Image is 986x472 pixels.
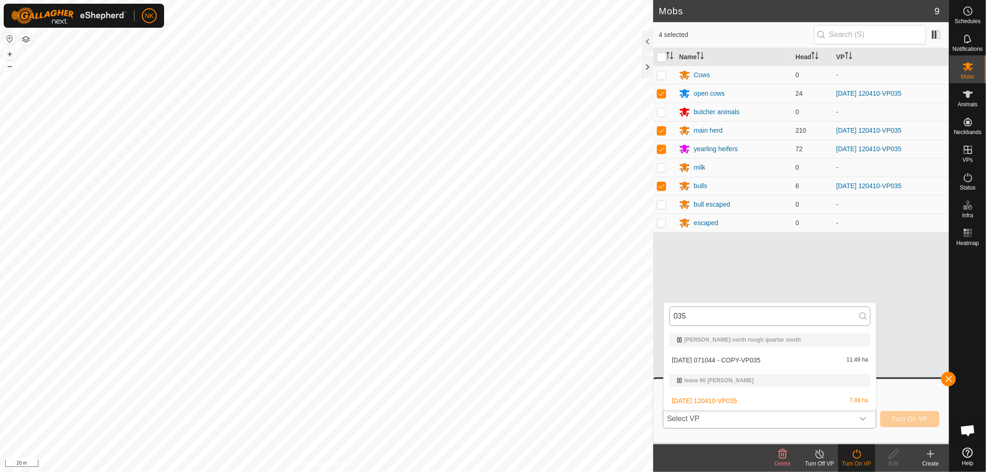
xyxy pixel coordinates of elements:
td: - [833,103,949,121]
span: 72 [796,145,803,153]
a: Contact Us [336,460,363,468]
div: milk [694,163,705,172]
span: 210 [796,127,806,134]
span: NK [145,11,153,21]
span: Heatmap [956,240,979,246]
p-sorticon: Activate to sort [666,53,674,61]
a: [DATE] 120410-VP035 [836,127,901,134]
span: 6 [796,182,799,190]
input: Search [669,306,870,326]
span: VPs [962,157,973,163]
span: Notifications [953,46,983,52]
button: Reset Map [4,33,15,44]
span: 4 selected [659,30,814,40]
div: lease 90 [PERSON_NAME] [677,378,863,383]
li: 2025-09-30 120410-VP035 [664,392,876,410]
td: - [833,214,949,232]
div: escaped [694,218,718,228]
p-sorticon: Activate to sort [811,53,819,61]
button: + [4,49,15,60]
p-sorticon: Activate to sort [845,53,852,61]
th: VP [833,48,949,66]
th: Head [792,48,833,66]
div: bulls [694,181,707,191]
span: 24 [796,90,803,97]
span: 11.49 ha [846,357,868,363]
span: Mobs [961,74,974,80]
a: [DATE] 120410-VP035 [836,145,901,153]
button: – [4,61,15,72]
button: Turn On VP [880,411,939,427]
td: - [833,158,949,177]
span: 9 [935,4,940,18]
span: 0 [796,219,799,227]
button: Map Layers [20,34,31,45]
div: Cows [694,70,710,80]
div: Turn Off VP [801,460,838,468]
div: main herd [694,126,723,135]
th: Name [675,48,792,66]
a: [DATE] 120410-VP035 [836,90,901,97]
ul: Option List [664,330,876,410]
div: Edit [875,460,912,468]
h2: Mobs [659,6,935,17]
span: 7.88 ha [850,398,868,404]
img: Gallagher Logo [11,7,127,24]
span: [DATE] 071044 - COPY-VP035 [672,357,760,363]
span: 0 [796,108,799,116]
span: Help [962,460,974,466]
div: [PERSON_NAME] north rough quarter south [677,337,863,343]
li: 2025-08-13 071044 - COPY-VP035 [664,351,876,369]
span: Status [960,185,975,190]
span: 0 [796,201,799,208]
td: - [833,66,949,84]
div: yearling heifers [694,144,738,154]
span: 0 [796,71,799,79]
a: [DATE] 120410-VP035 [836,182,901,190]
div: Turn On VP [838,460,875,468]
div: butcher animals [694,107,740,117]
input: Search (S) [814,25,926,44]
span: Neckbands [954,129,981,135]
span: Select VP [663,410,854,428]
span: [DATE] 120410-VP035 [672,398,737,404]
div: Open chat [954,417,982,444]
span: Schedules [955,18,980,24]
div: dropdown trigger [854,410,872,428]
div: bull escaped [694,200,730,209]
a: Privacy Policy [290,460,325,468]
p-sorticon: Activate to sort [697,53,704,61]
div: open cows [694,89,725,98]
span: Animals [958,102,978,107]
td: - [833,195,949,214]
span: Delete [775,460,791,467]
span: Infra [962,213,973,218]
a: Help [949,444,986,470]
div: Create [912,460,949,468]
span: 0 [796,164,799,171]
span: Turn On VP [892,415,928,423]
